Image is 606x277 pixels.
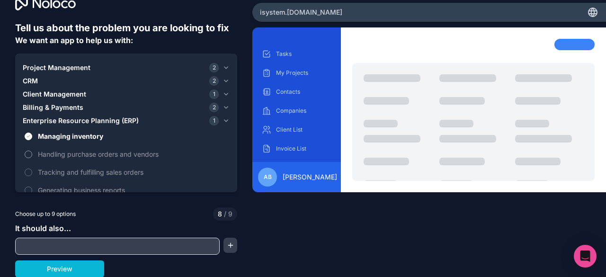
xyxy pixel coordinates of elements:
span: We want an app to help us with: [15,36,133,45]
span: Billing & Payments [23,103,83,112]
div: scrollable content [260,46,333,154]
span: isystem .[DOMAIN_NAME] [260,8,342,17]
span: 9 [222,209,232,219]
p: Contacts [276,88,331,96]
div: Open Intercom Messenger [574,245,597,268]
button: CRM2 [23,74,230,88]
span: Enterprise Resource Planning (ERP) [23,116,139,125]
p: Tasks [276,50,331,58]
button: Client Management1 [23,88,230,101]
span: 1 [209,116,219,125]
button: Handling purchase orders and vendors [25,151,32,158]
button: Managing inventory [25,133,32,140]
span: [PERSON_NAME] [283,172,337,182]
button: Enterprise Resource Planning (ERP)1 [23,114,230,127]
span: CRM [23,76,38,86]
button: Project Management2 [23,61,230,74]
span: 2 [209,76,219,86]
p: My Projects [276,69,331,77]
span: Choose up to 9 options [15,210,76,218]
span: AB [264,173,272,181]
span: 8 [218,209,222,219]
button: Generating business reports [25,187,32,194]
span: Project Management [23,63,90,72]
span: / [224,210,226,218]
h6: Tell us about the problem you are looking to fix [15,21,237,35]
span: 1 [209,89,219,99]
button: Tracking and fulfilling sales orders [25,169,32,176]
span: Handling purchase orders and vendors [38,149,228,159]
div: Enterprise Resource Planning (ERP)1 [23,127,230,199]
span: Generating business reports [38,185,228,195]
span: Client Management [23,89,86,99]
span: 2 [209,103,219,112]
span: Managing inventory [38,131,228,141]
span: Tracking and fulfilling sales orders [38,167,228,177]
button: Billing & Payments2 [23,101,230,114]
span: 2 [209,63,219,72]
span: It should also... [15,223,71,233]
p: Companies [276,107,331,115]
